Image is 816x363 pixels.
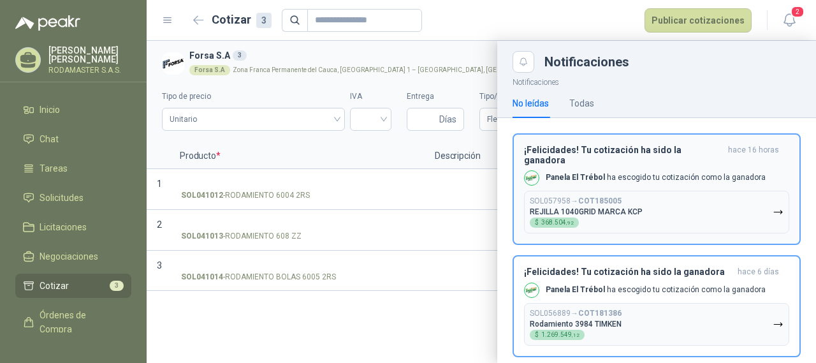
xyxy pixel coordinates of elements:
[15,274,131,298] a: Cotizar3
[572,332,579,338] span: ,12
[530,218,579,228] div: $
[525,171,539,185] img: Company Logo
[541,219,574,226] span: 368.504
[40,191,84,205] span: Solicitudes
[110,281,124,291] span: 3
[15,244,131,269] a: Negociaciones
[15,303,131,341] a: Órdenes de Compra
[48,46,131,64] p: [PERSON_NAME] [PERSON_NAME]
[15,98,131,122] a: Inicio
[530,330,585,340] div: $
[40,279,69,293] span: Cotizar
[40,308,119,336] span: Órdenes de Compra
[728,145,779,165] span: hace 16 horas
[544,56,801,68] div: Notificaciones
[524,303,789,346] button: SOL056889→COT181386Rodamiento 3984 TIMKEN$1.269.549,12
[541,332,579,338] span: 1.269.549
[40,103,60,117] span: Inicio
[40,220,87,234] span: Licitaciones
[530,309,622,318] p: SOL056889 →
[524,191,789,233] button: SOL057958→COT185005REJILLA 1040GRID MARCA KCP$368.504,92
[48,66,131,74] p: RODAMASTER S.A.S.
[530,196,622,206] p: SOL057958 →
[40,249,98,263] span: Negociaciones
[513,96,549,110] div: No leídas
[212,11,272,29] h2: Cotizar
[40,132,59,146] span: Chat
[546,173,605,182] b: Panela El Trébol
[778,9,801,32] button: 2
[15,215,131,239] a: Licitaciones
[513,255,801,357] button: ¡Felicidades! Tu cotización ha sido la ganadorahace 6 días Company LogoPanela El Trébol ha escogi...
[546,285,605,294] b: Panela El Trébol
[546,172,766,183] p: ha escogido tu cotización como la ganadora
[15,15,80,31] img: Logo peakr
[566,220,574,226] span: ,92
[738,267,779,278] span: hace 6 días
[530,320,622,329] p: Rodamiento 3984 TIMKEN
[524,145,723,165] h3: ¡Felicidades! Tu cotización ha sido la ganadora
[569,96,594,110] div: Todas
[513,133,801,245] button: ¡Felicidades! Tu cotización ha sido la ganadorahace 16 horas Company LogoPanela El Trébol ha esco...
[256,13,272,28] div: 3
[530,207,643,216] p: REJILLA 1040GRID MARCA KCP
[524,267,732,278] h3: ¡Felicidades! Tu cotización ha sido la ganadora
[645,8,752,33] button: Publicar cotizaciones
[790,6,805,18] span: 2
[40,161,68,175] span: Tareas
[15,156,131,181] a: Tareas
[15,127,131,151] a: Chat
[546,285,766,295] p: ha escogido tu cotización como la ganadora
[15,186,131,210] a: Solicitudes
[578,309,622,318] b: COT181386
[525,283,539,297] img: Company Logo
[578,196,622,205] b: COT185005
[513,51,534,73] button: Close
[497,73,816,89] p: Notificaciones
